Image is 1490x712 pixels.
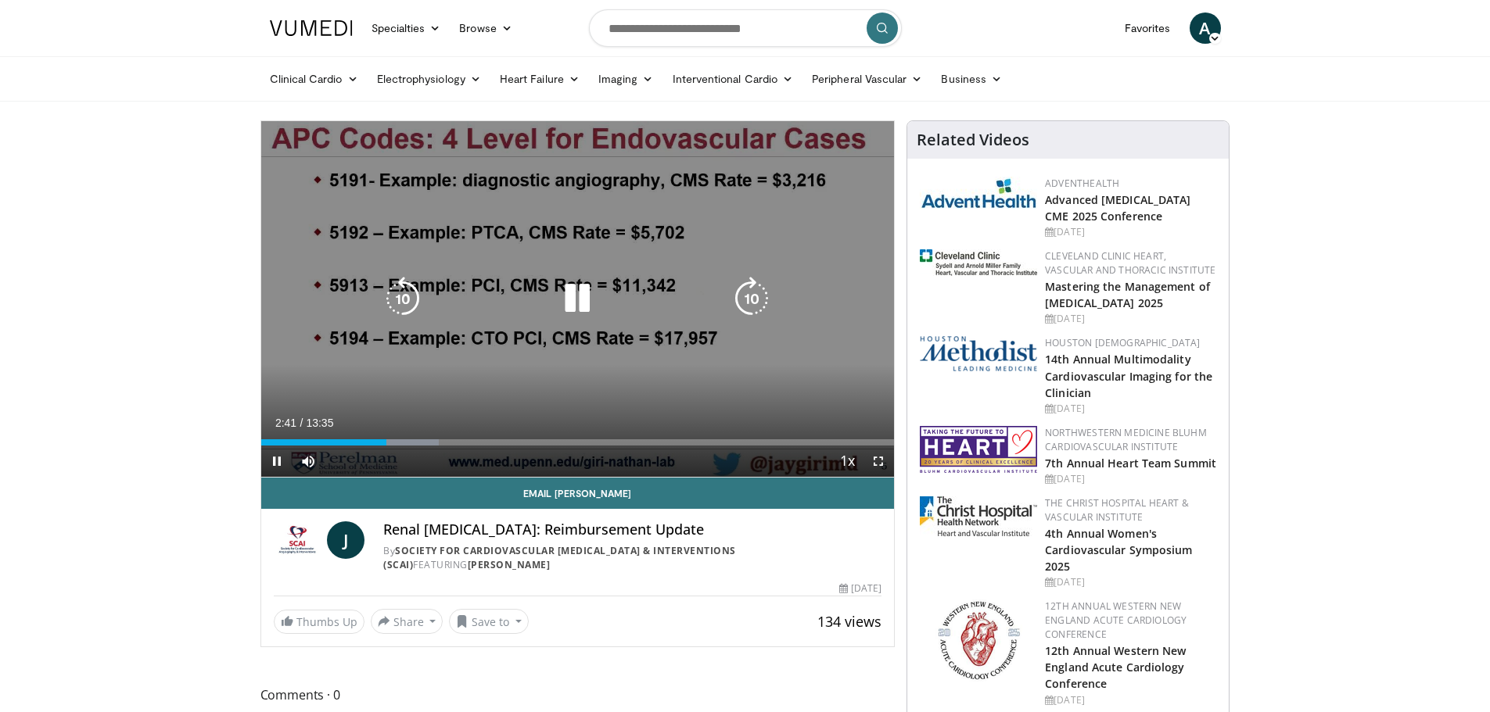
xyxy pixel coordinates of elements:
[1045,177,1119,190] a: AdventHealth
[293,445,324,477] button: Mute
[863,445,894,477] button: Fullscreen
[935,599,1022,682] img: 0954f259-7907-4053-a817-32a96463ecc8.png.150x105_q85_autocrop_double_scale_upscale_version-0.2.png
[1045,472,1216,486] div: [DATE]
[383,521,881,538] h4: Renal [MEDICAL_DATA]: Reimbursement Update
[802,63,932,95] a: Peripheral Vascular
[327,521,364,559] a: J
[1045,456,1216,470] a: 7th Annual Heart Team Summit
[490,63,589,95] a: Heart Failure
[663,63,803,95] a: Interventional Cardio
[371,609,443,634] button: Share
[817,612,881,631] span: 134 views
[920,496,1037,536] img: 32b1860c-ff7d-4915-9d2b-64ca529f373e.jpg.150x105_q85_autocrop_double_scale_upscale_version-0.2.jpg
[270,20,353,36] img: VuMedi Logo
[1045,402,1216,416] div: [DATE]
[362,13,451,44] a: Specialties
[261,439,895,445] div: Progress Bar
[1045,249,1215,277] a: Cleveland Clinic Heart, Vascular and Thoracic Institute
[1045,225,1216,239] div: [DATE]
[589,63,663,95] a: Imaging
[1045,526,1192,574] a: 4th Annual Women's Cardiovascular Symposium 2025
[261,121,895,478] video-js: Video Player
[1045,192,1190,224] a: Advanced [MEDICAL_DATA] CME 2025 Conference
[920,426,1037,473] img: f8a43200-de9b-4ddf-bb5c-8eb0ded660b2.png.150x105_q85_autocrop_double_scale_upscale_version-0.2.png
[917,131,1029,149] h4: Related Videos
[1045,599,1187,641] a: 12th Annual Western New England Acute Cardiology Conference
[368,63,490,95] a: Electrophysiology
[1115,13,1180,44] a: Favorites
[1045,312,1216,326] div: [DATE]
[306,417,333,429] span: 13:35
[1045,279,1210,310] a: Mastering the Management of [MEDICAL_DATA] 2025
[468,558,551,571] a: [PERSON_NAME]
[1045,336,1200,349] a: Houston [DEMOGRAPHIC_DATA]
[1190,13,1221,44] a: A
[1045,496,1189,524] a: The Christ Hospital Heart & Vascular Institute
[274,521,321,559] img: Society for Cardiovascular Angiography & Interventions (SCAI)
[1045,643,1186,691] a: 12th Annual Western New England Acute Cardiology Conference
[831,445,863,477] button: Playback Rate
[300,417,303,429] span: /
[1045,426,1207,453] a: Northwestern Medicine Bluhm Cardiovascular Institute
[383,544,881,572] div: By FEATURING
[920,177,1037,209] img: 5c3c682d-da39-4b33-93a5-b3fb6ba9580b.jpg.150x105_q85_autocrop_double_scale_upscale_version-0.2.jpg
[260,63,368,95] a: Clinical Cardio
[383,544,736,571] a: Society for Cardiovascular [MEDICAL_DATA] & Interventions (SCAI)
[449,609,529,634] button: Save to
[920,336,1037,371] img: 5e4488cc-e109-4a4e-9fd9-73bb9237ee91.png.150x105_q85_autocrop_double_scale_upscale_version-0.2.png
[589,9,902,47] input: Search topics, interventions
[260,685,896,705] span: Comments 0
[920,249,1037,276] img: d536a004-a009-4cb9-9ce6-f9f56c670ef5.jpg.150x105_q85_autocrop_double_scale_upscale_version-0.2.jpg
[261,478,895,509] a: Email [PERSON_NAME]
[275,417,296,429] span: 2:41
[839,581,881,596] div: [DATE]
[1045,352,1212,399] a: 14th Annual Multimodality Cardiovascular Imaging for the Clinician
[932,63,1011,95] a: Business
[1045,575,1216,589] div: [DATE]
[261,445,293,477] button: Pause
[1045,693,1216,707] div: [DATE]
[450,13,522,44] a: Browse
[274,610,364,634] a: Thumbs Up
